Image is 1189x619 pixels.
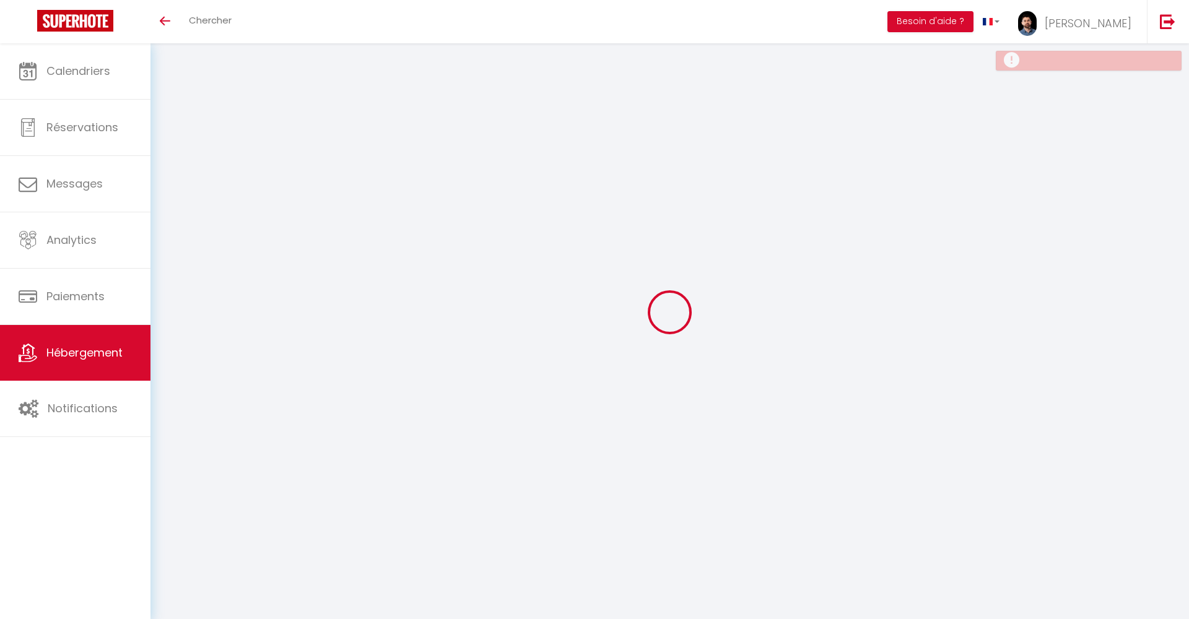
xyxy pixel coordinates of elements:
button: Besoin d'aide ? [887,11,973,32]
span: Analytics [46,232,97,248]
span: Paiements [46,288,105,304]
img: Super Booking [37,10,113,32]
img: logout [1160,14,1175,29]
span: Chercher [189,14,232,27]
img: ... [1018,11,1037,36]
span: Notifications [48,400,118,416]
span: Messages [46,176,103,191]
span: [PERSON_NAME] [1045,15,1131,31]
span: Réservations [46,119,118,135]
span: Hébergement [46,345,123,360]
span: Calendriers [46,63,110,79]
